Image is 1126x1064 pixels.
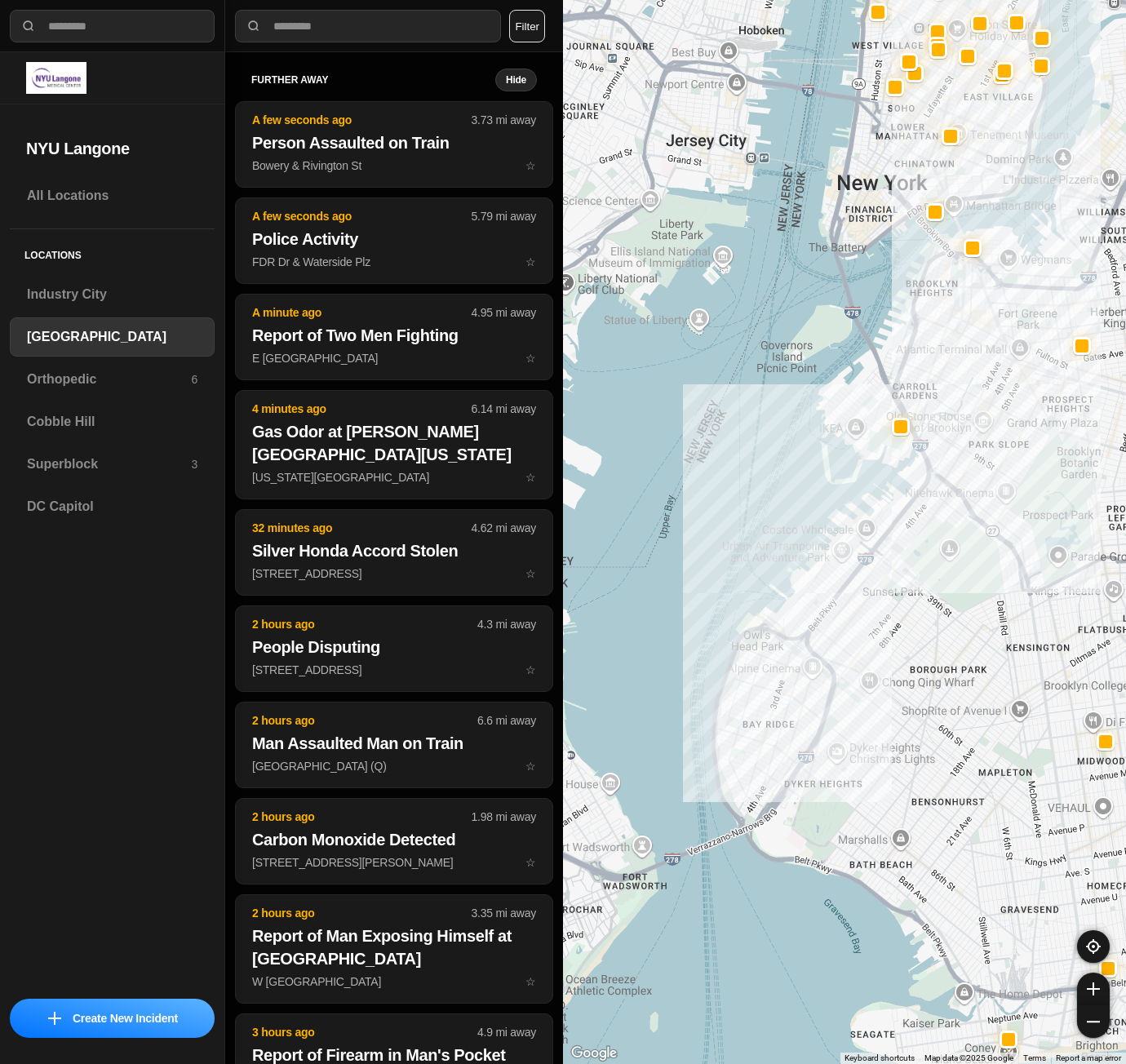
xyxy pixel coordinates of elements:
p: [GEOGRAPHIC_DATA] (Q) [252,758,536,774]
h2: Gas Odor at [PERSON_NAME][GEOGRAPHIC_DATA][US_STATE] [252,420,536,466]
p: [STREET_ADDRESS][PERSON_NAME] [252,854,536,871]
img: zoom-out [1087,1015,1100,1028]
h3: Orthopedic [27,370,191,389]
span: star [525,352,536,365]
h2: Carbon Monoxide Detected [252,828,536,851]
a: 2 hours ago3.35 mi awayReport of Man Exposing Himself at [GEOGRAPHIC_DATA]W [GEOGRAPHIC_DATA]star [235,974,553,988]
p: 6 [191,371,197,388]
a: All Locations [10,176,215,215]
img: search [246,18,262,34]
a: 32 minutes ago4.62 mi awaySilver Honda Accord Stolen[STREET_ADDRESS]star [235,566,553,580]
a: 2 hours ago1.98 mi awayCarbon Monoxide Detected[STREET_ADDRESS][PERSON_NAME]star [235,855,553,869]
img: search [20,18,37,34]
button: recenter [1077,930,1110,963]
a: Orthopedic6 [10,360,215,399]
h2: Man Assaulted Man on Train [252,732,536,755]
button: Hide [495,69,537,91]
h3: Superblock [27,454,191,474]
p: 4.95 mi away [472,304,536,321]
h2: Person Assaulted on Train [252,131,536,154]
p: 4.3 mi away [477,616,536,632]
p: 3 hours ago [252,1024,477,1040]
h5: Locations [10,229,215,275]
a: Industry City [10,275,215,314]
p: 2 hours ago [252,809,472,825]
span: star [525,760,536,773]
p: E [GEOGRAPHIC_DATA] [252,350,536,366]
p: 4.9 mi away [477,1024,536,1040]
p: 32 minutes ago [252,520,472,536]
p: 6.6 mi away [477,712,536,729]
p: 2 hours ago [252,905,472,921]
a: 2 hours ago6.6 mi awayMan Assaulted Man on Train[GEOGRAPHIC_DATA] (Q)star [235,759,553,773]
button: 4 minutes ago6.14 mi awayGas Odor at [PERSON_NAME][GEOGRAPHIC_DATA][US_STATE][US_STATE][GEOGRAPHI... [235,390,553,499]
h2: People Disputing [252,636,536,658]
p: 3.73 mi away [472,112,536,128]
h2: Report of Man Exposing Himself at [GEOGRAPHIC_DATA] [252,924,536,970]
a: [GEOGRAPHIC_DATA] [10,317,215,357]
p: [STREET_ADDRESS] [252,662,536,678]
h3: [GEOGRAPHIC_DATA] [27,327,197,347]
img: icon [48,1012,61,1025]
a: Superblock3 [10,445,215,484]
h5: further away [251,73,495,86]
button: 32 minutes ago4.62 mi awaySilver Honda Accord Stolen[STREET_ADDRESS]star [235,509,553,596]
button: A minute ago4.95 mi awayReport of Two Men FightingE [GEOGRAPHIC_DATA]star [235,294,553,380]
a: Report a map error [1056,1053,1121,1062]
p: A minute ago [252,304,472,321]
p: 6.14 mi away [472,401,536,417]
a: A minute ago4.95 mi awayReport of Two Men FightingE [GEOGRAPHIC_DATA]star [235,351,553,365]
p: 2 hours ago [252,616,477,632]
span: Map data ©2025 Google [924,1053,1013,1062]
span: star [525,159,536,172]
a: 4 minutes ago6.14 mi awayGas Odor at [PERSON_NAME][GEOGRAPHIC_DATA][US_STATE][US_STATE][GEOGRAPHI... [235,470,553,484]
p: Create New Incident [73,1010,178,1026]
p: [US_STATE][GEOGRAPHIC_DATA] [252,469,536,485]
span: star [525,856,536,869]
img: Google [567,1043,621,1064]
span: star [525,471,536,484]
p: A few seconds ago [252,112,472,128]
button: Keyboard shortcuts [844,1053,915,1064]
button: zoom-out [1077,1005,1110,1038]
p: Bowery & Rivington St [252,157,536,174]
h2: NYU Langone [26,137,198,160]
h3: DC Capitol [27,497,197,516]
p: 3.35 mi away [472,905,536,921]
p: FDR Dr & Waterside Plz [252,254,536,270]
button: 2 hours ago3.35 mi awayReport of Man Exposing Himself at [GEOGRAPHIC_DATA]W [GEOGRAPHIC_DATA]star [235,894,553,1004]
button: 2 hours ago1.98 mi awayCarbon Monoxide Detected[STREET_ADDRESS][PERSON_NAME]star [235,798,553,884]
img: zoom-in [1087,982,1100,995]
p: 5.79 mi away [472,208,536,224]
p: [STREET_ADDRESS] [252,565,536,582]
button: iconCreate New Incident [10,999,215,1038]
a: A few seconds ago3.73 mi awayPerson Assaulted on TrainBowery & Rivington Ststar [235,158,553,172]
p: 4 minutes ago [252,401,472,417]
button: A few seconds ago3.73 mi awayPerson Assaulted on TrainBowery & Rivington Ststar [235,101,553,188]
h2: Report of Two Men Fighting [252,324,536,347]
p: 2 hours ago [252,712,477,729]
span: star [525,975,536,988]
button: zoom-in [1077,973,1110,1005]
img: recenter [1086,939,1101,954]
a: Terms (opens in new tab) [1023,1053,1046,1062]
h3: Cobble Hill [27,412,197,432]
a: Cobble Hill [10,402,215,441]
p: 4.62 mi away [472,520,536,536]
button: 2 hours ago6.6 mi awayMan Assaulted Man on Train[GEOGRAPHIC_DATA] (Q)star [235,702,553,788]
h2: Silver Honda Accord Stolen [252,539,536,562]
a: A few seconds ago5.79 mi awayPolice ActivityFDR Dr & Waterside Plzstar [235,255,553,268]
a: Open this area in Google Maps (opens a new window) [567,1043,621,1064]
h2: Police Activity [252,228,536,250]
button: 2 hours ago4.3 mi awayPeople Disputing[STREET_ADDRESS]star [235,605,553,692]
p: W [GEOGRAPHIC_DATA] [252,973,536,990]
button: Filter [509,10,545,42]
a: DC Capitol [10,487,215,526]
img: logo [26,62,86,94]
span: star [525,255,536,268]
a: 2 hours ago4.3 mi awayPeople Disputing[STREET_ADDRESS]star [235,663,553,676]
h3: All Locations [27,186,197,206]
span: star [525,663,536,676]
button: A few seconds ago5.79 mi awayPolice ActivityFDR Dr & Waterside Plzstar [235,197,553,284]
